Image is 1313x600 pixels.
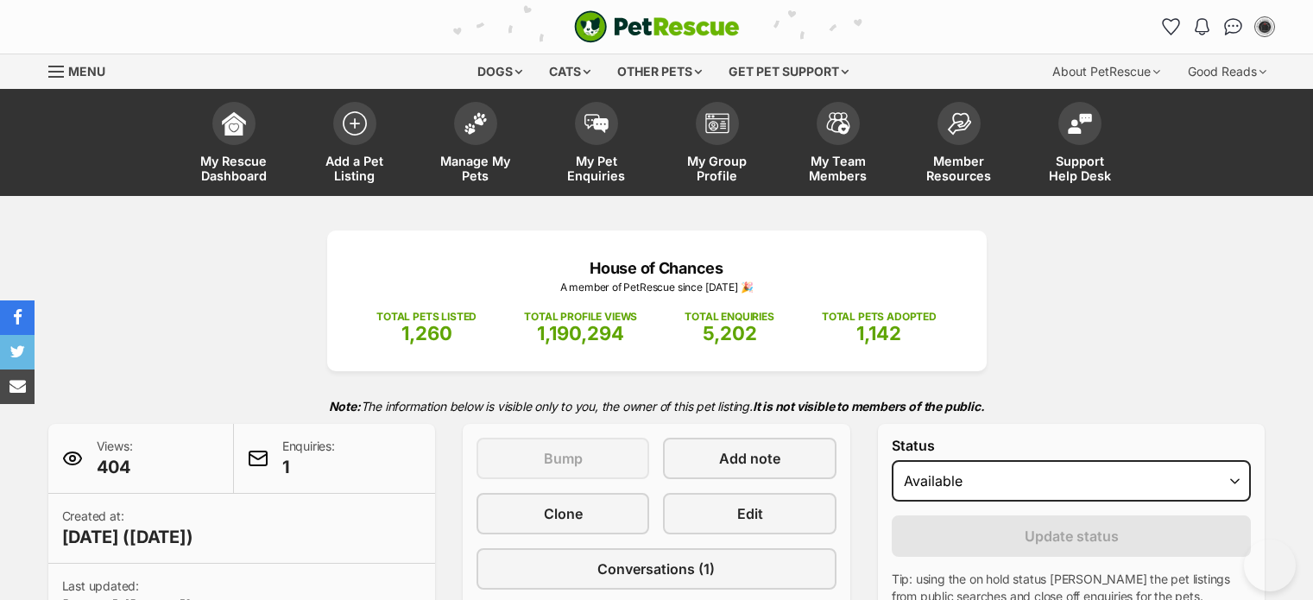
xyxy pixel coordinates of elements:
[477,493,649,534] a: Clone
[544,448,583,469] span: Bump
[753,399,985,414] strong: It is not visible to members of the public.
[222,111,246,136] img: dashboard-icon-eb2f2d2d3e046f16d808141f083e7271f6b2e854fb5c12c21221c1fb7104beca.svg
[947,112,971,136] img: member-resources-icon-8e73f808a243e03378d46382f2149f9095a855e16c252ad45f914b54edf8863c.svg
[174,93,294,196] a: My Rescue Dashboard
[856,322,901,344] span: 1,142
[316,154,394,183] span: Add a Pet Listing
[663,438,836,479] a: Add note
[584,114,609,133] img: pet-enquiries-icon-7e3ad2cf08bfb03b45e93fb7055b45f3efa6380592205ae92323e6603595dc1f.svg
[1176,54,1278,89] div: Good Reads
[415,93,536,196] a: Manage My Pets
[657,93,778,196] a: My Group Profile
[477,438,649,479] button: Bump
[48,388,1266,424] p: The information below is visible only to you, the owner of this pet listing.
[558,154,635,183] span: My Pet Enquiries
[353,256,961,280] p: House of Chances
[1068,113,1092,134] img: help-desk-icon-fdf02630f3aa405de69fd3d07c3f3aa587a6932b1a1747fa1d2bba05be0121f9.svg
[343,111,367,136] img: add-pet-listing-icon-0afa8454b4691262ce3f59096e99ab1cd57d4a30225e0717b998d2c9b9846f56.svg
[62,508,193,549] p: Created at:
[464,112,488,135] img: manage-my-pets-icon-02211641906a0b7f246fdf0571729dbe1e7629f14944591b6c1af311fb30b64b.svg
[703,322,757,344] span: 5,202
[778,93,899,196] a: My Team Members
[477,548,836,590] a: Conversations (1)
[920,154,998,183] span: Member Resources
[537,322,624,344] span: 1,190,294
[1251,13,1278,41] button: My account
[401,322,452,344] span: 1,260
[465,54,534,89] div: Dogs
[1224,18,1242,35] img: chat-41dd97257d64d25036548639549fe6c8038ab92f7586957e7f3b1b290dea8141.svg
[663,493,836,534] a: Edit
[1041,154,1119,183] span: Support Help Desk
[1158,13,1278,41] ul: Account quick links
[62,525,193,549] span: [DATE] ([DATE])
[826,112,850,135] img: team-members-icon-5396bd8760b3fe7c0b43da4ab00e1e3bb1a5d9ba89233759b79545d2d3fc5d0d.svg
[195,154,273,183] span: My Rescue Dashboard
[48,54,117,85] a: Menu
[899,93,1019,196] a: Member Resources
[1025,526,1119,546] span: Update status
[1158,13,1185,41] a: Favourites
[294,93,415,196] a: Add a Pet Listing
[574,10,740,43] a: PetRescue
[679,154,756,183] span: My Group Profile
[892,515,1252,557] button: Update status
[524,309,637,325] p: TOTAL PROFILE VIEWS
[282,438,335,479] p: Enquiries:
[97,438,133,479] p: Views:
[1244,540,1296,591] iframe: Help Scout Beacon - Open
[282,455,335,479] span: 1
[536,93,657,196] a: My Pet Enquiries
[1220,13,1247,41] a: Conversations
[537,54,603,89] div: Cats
[685,309,773,325] p: TOTAL ENQUIRIES
[329,399,361,414] strong: Note:
[719,448,780,469] span: Add note
[353,280,961,295] p: A member of PetRescue since [DATE] 🎉
[705,113,729,134] img: group-profile-icon-3fa3cf56718a62981997c0bc7e787c4b2cf8bcc04b72c1350f741eb67cf2f40e.svg
[1195,18,1209,35] img: notifications-46538b983faf8c2785f20acdc204bb7945ddae34d4c08c2a6579f10ce5e182be.svg
[97,455,133,479] span: 404
[799,154,877,183] span: My Team Members
[574,10,740,43] img: logo-cat-932fe2b9b8326f06289b0f2fb663e598f794de774fb13d1741a6617ecf9a85b4.svg
[605,54,714,89] div: Other pets
[716,54,861,89] div: Get pet support
[544,503,583,524] span: Clone
[892,438,1252,453] label: Status
[68,64,105,79] span: Menu
[437,154,514,183] span: Manage My Pets
[1019,93,1140,196] a: Support Help Desk
[376,309,477,325] p: TOTAL PETS LISTED
[1040,54,1172,89] div: About PetRescue
[597,559,715,579] span: Conversations (1)
[737,503,763,524] span: Edit
[822,309,937,325] p: TOTAL PETS ADOPTED
[1189,13,1216,41] button: Notifications
[1256,18,1273,35] img: Sarah profile pic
